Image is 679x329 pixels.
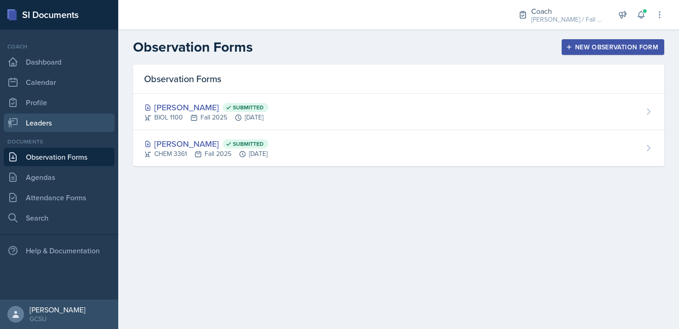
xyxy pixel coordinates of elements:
div: Coach [4,42,115,51]
a: [PERSON_NAME] Submitted BIOL 1100Fall 2025[DATE] [133,94,664,130]
div: BIOL 1100 Fall 2025 [DATE] [144,113,268,122]
span: Submitted [233,140,264,148]
a: Leaders [4,114,115,132]
a: Dashboard [4,53,115,71]
div: Documents [4,138,115,146]
div: [PERSON_NAME] [144,101,268,114]
div: Help & Documentation [4,241,115,260]
a: Calendar [4,73,115,91]
div: CHEM 3361 Fall 2025 [DATE] [144,149,268,159]
a: Attendance Forms [4,188,115,207]
span: Submitted [233,104,264,111]
a: Agendas [4,168,115,186]
a: Profile [4,93,115,112]
button: New Observation Form [562,39,664,55]
div: [PERSON_NAME] / Fall 2025 [531,15,605,24]
h2: Observation Forms [133,39,253,55]
div: New Observation Form [568,43,658,51]
div: Observation Forms [133,65,664,94]
div: GCSU [30,314,85,323]
a: [PERSON_NAME] Submitted CHEM 3361Fall 2025[DATE] [133,130,664,166]
div: Coach [531,6,605,17]
div: [PERSON_NAME] [144,138,268,150]
a: Observation Forms [4,148,115,166]
a: Search [4,209,115,227]
div: [PERSON_NAME] [30,305,85,314]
